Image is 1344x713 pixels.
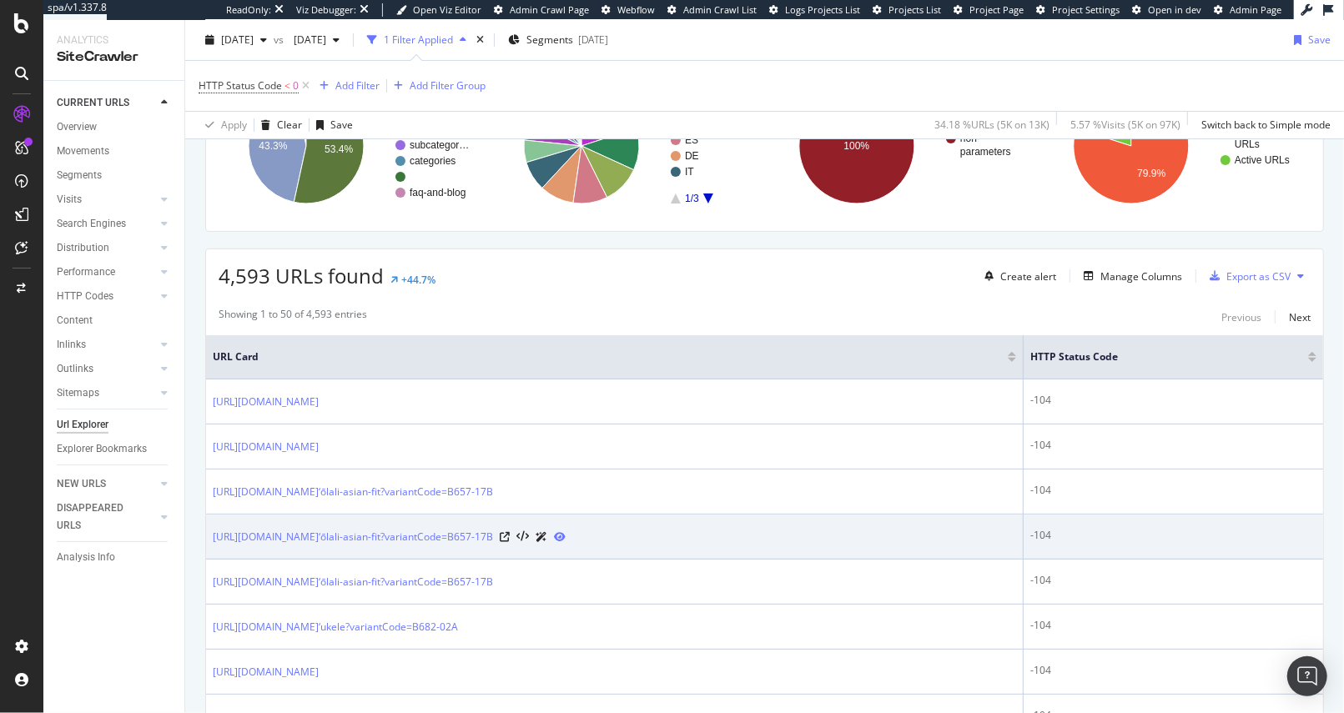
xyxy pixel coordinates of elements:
button: Add Filter [313,76,380,96]
button: Segments[DATE] [501,27,615,53]
a: [URL][DOMAIN_NAME]‘ōlali-asian-fit?variantCode=B657-17B [213,529,493,545]
div: Create alert [1000,269,1056,284]
button: 1 Filter Applied [360,27,473,53]
svg: A chart. [769,73,1034,218]
a: [URL][DOMAIN_NAME] [213,394,319,410]
span: Segments [526,33,573,47]
text: IT [685,166,694,178]
span: < [284,78,290,93]
a: Sitemaps [57,384,156,402]
a: Visits [57,191,156,208]
button: Previous [1221,307,1261,327]
button: Switch back to Simple mode [1195,112,1331,138]
a: [URL][DOMAIN_NAME] [213,664,319,680]
button: Manage Columns [1077,266,1182,286]
div: Add Filter [335,78,380,93]
text: subcategor… [410,139,469,151]
div: Sitemaps [57,384,99,402]
a: Movements [57,143,173,160]
span: Admin Crawl Page [510,3,589,16]
text: 100% [843,140,869,152]
div: Next [1289,310,1311,324]
div: -104 [1030,618,1316,633]
a: [URL][DOMAIN_NAME]‘ōlali-asian-fit?variantCode=B657-17B [213,484,493,500]
span: Admin Crawl List [683,3,757,16]
div: Performance [57,264,115,281]
a: DISAPPEARED URLS [57,500,156,535]
svg: A chart. [494,73,759,218]
div: -104 [1030,393,1316,408]
text: 53.4% [325,143,353,155]
div: 34.18 % URLs ( 5K on 13K ) [934,118,1050,132]
a: Search Engines [57,215,156,233]
a: Logs Projects List [769,3,860,17]
div: HTTP Codes [57,288,113,305]
text: 79.9% [1138,168,1166,179]
span: Webflow [617,3,655,16]
a: CURRENT URLS [57,94,156,112]
text: URLs [1235,138,1260,150]
button: Save [310,112,353,138]
a: Outlinks [57,360,156,378]
div: A chart. [1044,73,1309,218]
text: ES [685,134,698,146]
a: AI Url Details [536,528,547,545]
a: Admin Page [1214,3,1281,17]
div: Previous [1221,310,1261,324]
div: Switch back to Simple mode [1201,118,1331,132]
div: -104 [1030,438,1316,453]
span: Project Page [969,3,1024,16]
div: Visits [57,191,82,208]
a: Inlinks [57,336,156,354]
div: [DATE] [578,33,608,47]
div: Manage Columns [1100,269,1182,284]
div: Export as CSV [1226,269,1291,284]
text: Active URLs [1235,154,1290,166]
a: Project Settings [1036,3,1120,17]
a: Explorer Bookmarks [57,440,173,458]
div: Showing 1 to 50 of 4,593 entries [219,307,367,327]
span: URL Card [213,349,1004,364]
a: [URL][DOMAIN_NAME] [213,439,319,455]
a: Projects List [873,3,941,17]
a: Visit Online Page [500,532,510,542]
text: parameters [960,146,1011,158]
svg: A chart. [219,73,484,218]
div: Segments [57,167,102,184]
div: 1 Filter Applied [384,33,453,47]
text: 43.3% [259,140,287,152]
button: [DATE] [199,27,274,53]
button: Apply [199,112,247,138]
a: Webflow [602,3,655,17]
span: Projects List [888,3,941,16]
div: Outlinks [57,360,93,378]
a: Open Viz Editor [396,3,481,17]
span: Open in dev [1148,3,1201,16]
div: -104 [1030,483,1316,498]
button: Add Filter Group [387,76,486,96]
span: Project Settings [1052,3,1120,16]
div: -104 [1030,663,1316,678]
div: NEW URLS [57,475,106,493]
div: Analysis Info [57,549,115,566]
div: Apply [221,118,247,132]
div: Movements [57,143,109,160]
a: Analysis Info [57,549,173,566]
a: Overview [57,118,173,136]
text: non- [960,133,980,144]
div: -104 [1030,528,1316,543]
span: HTTP Status Code [199,78,282,93]
text: 1/3 [685,193,699,204]
div: Explorer Bookmarks [57,440,147,458]
button: Next [1289,307,1311,327]
span: vs [274,33,287,47]
a: NEW URLS [57,475,156,493]
div: Open Intercom Messenger [1287,656,1327,696]
a: Url Explorer [57,416,173,434]
a: Content [57,312,173,329]
div: Content [57,312,93,329]
div: CURRENT URLS [57,94,129,112]
span: 0 [293,74,299,98]
a: Segments [57,167,173,184]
